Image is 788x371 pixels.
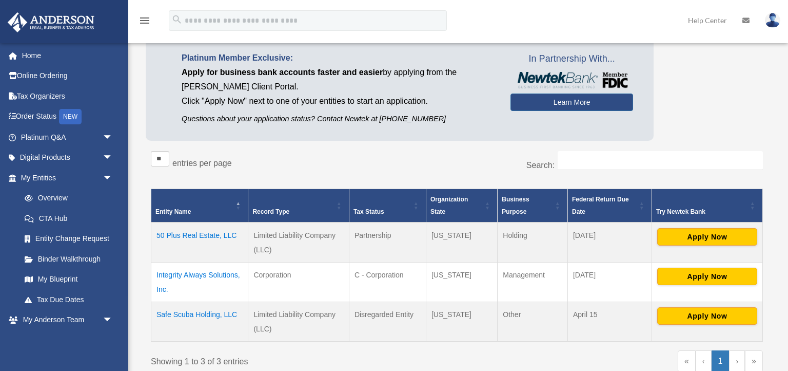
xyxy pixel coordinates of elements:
td: April 15 [567,302,652,342]
span: Record Type [252,208,289,215]
td: Other [498,302,568,342]
span: arrow_drop_down [103,310,123,331]
button: Apply Now [657,307,757,325]
span: arrow_drop_down [103,127,123,148]
p: by applying from the [PERSON_NAME] Client Portal. [182,65,495,94]
label: Search: [526,161,555,170]
span: In Partnership With... [510,51,633,67]
th: Try Newtek Bank : Activate to sort [652,189,762,223]
a: Binder Walkthrough [14,249,123,269]
a: Online Ordering [7,66,128,86]
p: Platinum Member Exclusive: [182,51,495,65]
button: Apply Now [657,268,757,285]
td: [DATE] [567,222,652,263]
a: Digital Productsarrow_drop_down [7,147,128,168]
td: Limited Liability Company (LLC) [248,222,349,263]
div: Showing 1 to 3 of 3 entries [151,350,449,369]
a: Tax Organizers [7,86,128,106]
td: Disregarded Entity [349,302,426,342]
td: Management [498,263,568,302]
span: Tax Status [353,208,384,215]
span: arrow_drop_down [103,330,123,351]
span: Organization State [430,196,468,215]
a: My Entitiesarrow_drop_down [7,168,123,188]
div: Try Newtek Bank [656,206,747,218]
a: My Documentsarrow_drop_down [7,330,128,350]
a: My Blueprint [14,269,123,290]
th: Entity Name: Activate to invert sorting [151,189,248,223]
img: Anderson Advisors Platinum Portal [5,12,97,32]
a: Entity Change Request [14,229,123,249]
th: Record Type: Activate to sort [248,189,349,223]
th: Federal Return Due Date: Activate to sort [567,189,652,223]
span: Federal Return Due Date [572,196,629,215]
td: Corporation [248,263,349,302]
a: menu [139,18,151,27]
td: Integrity Always Solutions, Inc. [151,263,248,302]
td: [US_STATE] [426,302,497,342]
a: Order StatusNEW [7,106,128,127]
img: NewtekBankLogoSM.png [516,72,628,88]
td: Partnership [349,222,426,263]
img: User Pic [765,13,780,28]
span: arrow_drop_down [103,147,123,169]
a: Tax Due Dates [14,289,123,310]
a: CTA Hub [14,208,123,229]
p: Questions about your application status? Contact Newtek at [PHONE_NUMBER] [182,113,495,125]
i: menu [139,14,151,27]
th: Business Purpose: Activate to sort [498,189,568,223]
i: search [171,14,183,25]
td: [DATE] [567,263,652,302]
span: Business Purpose [502,196,529,215]
td: C - Corporation [349,263,426,302]
a: Learn More [510,94,633,111]
td: [US_STATE] [426,222,497,263]
th: Tax Status: Activate to sort [349,189,426,223]
a: My Anderson Teamarrow_drop_down [7,310,128,330]
label: entries per page [172,159,232,168]
td: Limited Liability Company (LLC) [248,302,349,342]
td: [US_STATE] [426,263,497,302]
a: Home [7,45,128,66]
td: Safe Scuba Holding, LLC [151,302,248,342]
td: Holding [498,222,568,263]
div: NEW [59,109,82,124]
span: arrow_drop_down [103,168,123,189]
span: Apply for business bank accounts faster and easier [182,68,383,77]
th: Organization State: Activate to sort [426,189,497,223]
span: Entity Name [155,208,191,215]
button: Apply Now [657,228,757,246]
a: Overview [14,188,118,209]
p: Click "Apply Now" next to one of your entities to start an application. [182,94,495,108]
td: 50 Plus Real Estate, LLC [151,222,248,263]
a: Platinum Q&Aarrow_drop_down [7,127,128,147]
